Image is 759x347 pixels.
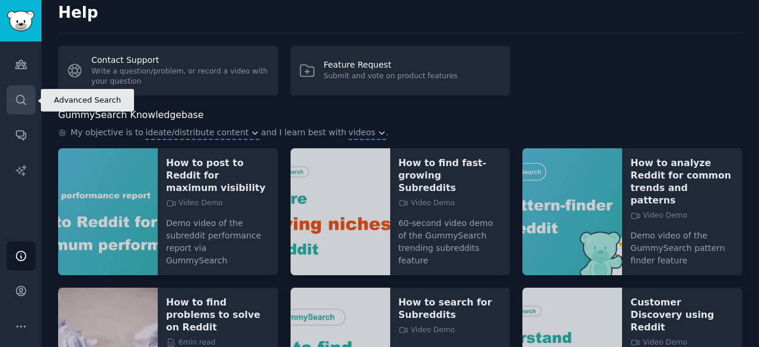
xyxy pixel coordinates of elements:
a: How to find fast-growing Subreddits [398,157,502,194]
div: . [58,126,742,140]
img: How to post to Reddit for maximum visibility [58,148,158,275]
span: Video Demo [398,198,455,209]
span: ideate/distribute content [145,126,248,139]
span: Video Demo [630,211,687,221]
span: and I learn best with [261,126,346,140]
img: How to find fast-growing Subreddits [291,148,390,275]
button: videos [349,126,386,139]
img: How to analyze Reddit for common trends and patterns [522,148,622,275]
a: Customer Discovery using Reddit [630,296,734,333]
p: Demo video of the subreddit performance report via GummySearch [166,209,270,267]
a: How to post to Reddit for maximum visibility [166,157,270,194]
p: 60-second video demo of the GummySearch trending subreddits feature [398,209,502,267]
a: Feature RequestSubmit and vote on product features [291,46,511,95]
button: ideate/distribute content [145,126,259,139]
span: Video Demo [398,325,455,336]
span: videos [349,126,376,139]
a: How to find problems to solve on Reddit [166,296,270,333]
h2: GummySearch Knowledgebase [58,108,203,123]
a: Contact SupportWrite a question/problem, or record a video with your question [58,46,278,95]
span: Video Demo [166,198,223,209]
p: Demo video of the GummySearch pattern finder feature [630,221,734,267]
a: How to analyze Reddit for common trends and patterns [630,157,734,206]
img: GummySearch logo [7,11,34,31]
a: How to search for Subreddits [398,296,502,321]
span: My objective is to [71,126,143,140]
div: Submit and vote on product features [324,71,458,82]
div: Feature Request [324,59,458,71]
h2: Help [58,4,742,23]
